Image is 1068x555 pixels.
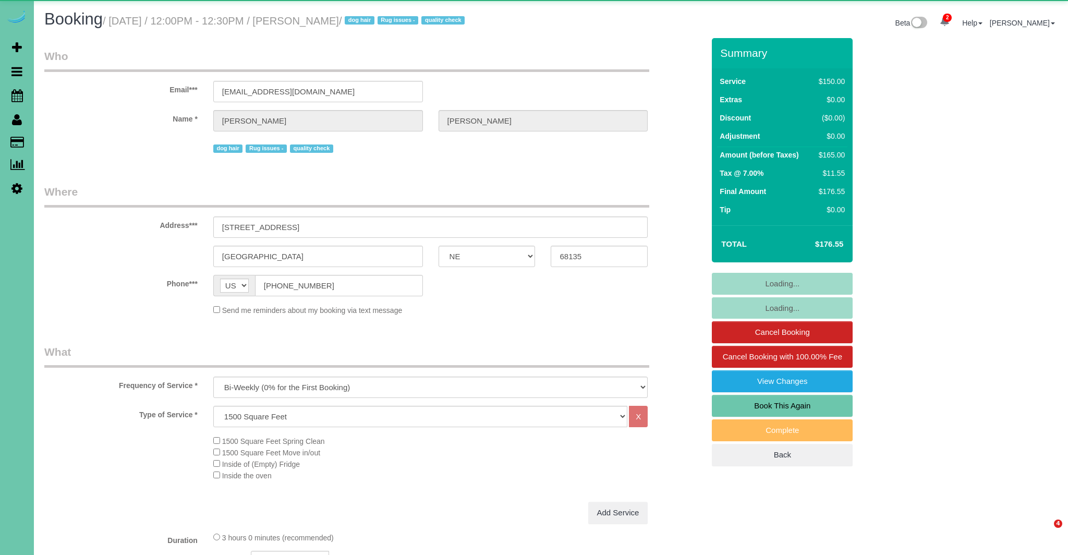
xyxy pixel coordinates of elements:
[720,47,847,59] h3: Summary
[6,10,27,25] img: Automaid Logo
[222,449,320,457] span: 1500 Square Feet Move in/out
[712,346,853,368] a: Cancel Booking with 100.00% Fee
[44,49,649,72] legend: Who
[815,94,845,105] div: $0.00
[712,370,853,392] a: View Changes
[290,144,333,153] span: quality check
[720,168,763,178] label: Tax @ 7.00%
[345,16,374,25] span: dog hair
[815,186,845,197] div: $176.55
[44,10,103,28] span: Booking
[44,344,649,368] legend: What
[720,94,742,105] label: Extras
[962,19,982,27] a: Help
[943,14,952,22] span: 2
[37,377,205,391] label: Frequency of Service *
[895,19,928,27] a: Beta
[815,113,845,123] div: ($0.00)
[246,144,287,153] span: Rug issues -
[712,321,853,343] a: Cancel Booking
[37,110,205,124] label: Name *
[37,532,205,546] label: Duration
[222,437,325,445] span: 1500 Square Feet Spring Clean
[103,15,468,27] small: / [DATE] / 12:00PM - 12:30PM / [PERSON_NAME]
[213,144,243,153] span: dog hair
[339,15,468,27] span: /
[815,150,845,160] div: $165.00
[222,460,300,468] span: Inside of (Empty) Fridge
[222,472,272,480] span: Inside the oven
[723,352,842,361] span: Cancel Booking with 100.00% Fee
[720,76,746,87] label: Service
[990,19,1055,27] a: [PERSON_NAME]
[712,444,853,466] a: Back
[720,113,751,123] label: Discount
[784,240,843,249] h4: $176.55
[721,239,747,248] strong: Total
[720,131,760,141] label: Adjustment
[588,502,648,524] a: Add Service
[712,395,853,417] a: Book This Again
[44,184,649,208] legend: Where
[222,306,403,315] span: Send me reminders about my booking via text message
[934,10,955,33] a: 2
[222,534,334,542] span: 3 hours 0 minutes (recommended)
[815,131,845,141] div: $0.00
[720,204,731,215] label: Tip
[378,16,419,25] span: Rug issues -
[720,150,798,160] label: Amount (before Taxes)
[720,186,766,197] label: Final Amount
[421,16,465,25] span: quality check
[37,406,205,420] label: Type of Service *
[1054,520,1062,528] span: 4
[1033,520,1058,545] iframe: Intercom live chat
[815,76,845,87] div: $150.00
[815,204,845,215] div: $0.00
[910,17,927,30] img: New interface
[815,168,845,178] div: $11.55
